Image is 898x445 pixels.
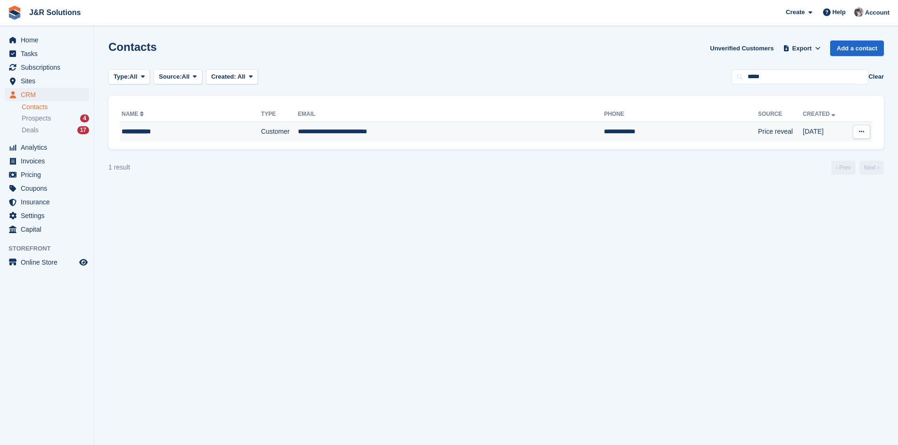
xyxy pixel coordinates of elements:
a: menu [5,195,89,209]
a: menu [5,47,89,60]
th: Type [261,107,298,122]
span: Invoices [21,154,77,168]
div: 4 [80,114,89,122]
span: Source: [159,72,181,81]
a: menu [5,33,89,47]
span: Tasks [21,47,77,60]
span: Account [865,8,890,17]
a: Created [803,111,837,117]
span: Deals [22,126,39,135]
span: Settings [21,209,77,222]
h1: Contacts [108,40,157,53]
th: Phone [604,107,758,122]
td: Customer [261,122,298,142]
span: Help [832,8,846,17]
a: menu [5,74,89,88]
span: Export [792,44,812,53]
div: 1 result [108,162,130,172]
span: Analytics [21,141,77,154]
a: menu [5,88,89,101]
a: Contacts [22,103,89,112]
span: Created: [211,73,236,80]
span: CRM [21,88,77,101]
button: Created: All [206,69,258,85]
a: J&R Solutions [25,5,84,20]
span: Insurance [21,195,77,209]
span: Prospects [22,114,51,123]
a: Name [122,111,146,117]
a: Preview store [78,257,89,268]
img: stora-icon-8386f47178a22dfd0bd8f6a31ec36ba5ce8667c1dd55bd0f319d3a0aa187defe.svg [8,6,22,20]
a: Add a contact [830,40,884,56]
span: Create [786,8,805,17]
button: Type: All [108,69,150,85]
a: Prospects 4 [22,113,89,123]
a: menu [5,256,89,269]
span: Capital [21,223,77,236]
td: Price reveal [758,122,803,142]
span: Coupons [21,182,77,195]
td: [DATE] [803,122,847,142]
a: menu [5,182,89,195]
span: Online Store [21,256,77,269]
span: Pricing [21,168,77,181]
th: Email [298,107,604,122]
button: Export [781,40,823,56]
a: Previous [831,161,856,175]
span: All [182,72,190,81]
a: Deals 17 [22,125,89,135]
span: All [130,72,138,81]
a: menu [5,141,89,154]
button: Clear [868,72,884,81]
img: Steve Revell [854,8,864,17]
span: Home [21,33,77,47]
a: Unverified Customers [706,40,777,56]
button: Source: All [154,69,202,85]
span: Sites [21,74,77,88]
span: Subscriptions [21,61,77,74]
nav: Page [829,161,886,175]
span: All [238,73,246,80]
a: menu [5,168,89,181]
a: menu [5,223,89,236]
th: Source [758,107,803,122]
span: Type: [114,72,130,81]
a: menu [5,61,89,74]
div: 17 [77,126,89,134]
a: menu [5,209,89,222]
a: menu [5,154,89,168]
a: Next [859,161,884,175]
span: Storefront [8,244,94,253]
